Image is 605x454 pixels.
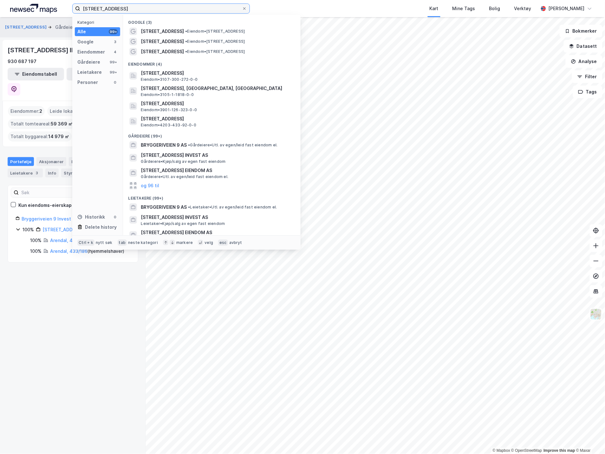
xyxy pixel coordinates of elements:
button: Eiendomstabell [8,68,64,80]
span: • [188,205,190,209]
div: 99+ [109,29,118,34]
button: Leietakertabell [67,68,123,80]
div: 3 [113,39,118,44]
div: Totalt byggareal : [8,131,72,142]
div: Aksjonærer [36,157,66,166]
div: Google [77,38,94,46]
span: Gårdeiere • Kjøp/salg av egen fast eiendom [141,159,225,164]
a: Bryggeriveien 9 Invest AS [22,216,78,221]
div: Eiendommer [69,157,108,166]
div: tab [118,240,127,246]
span: Gårdeiere • Utl. av egen/leid fast eiendom el. [141,174,228,179]
span: Eiendom • [STREET_ADDRESS] [185,29,245,34]
span: [STREET_ADDRESS] [141,100,293,107]
a: Arendal, 433/186 [50,248,88,254]
div: Verktøy [514,5,531,12]
div: Gårdeier [55,23,74,31]
div: Kun eiendoms-eierskap [18,201,72,209]
button: Tags [573,86,602,98]
button: Filter [572,70,602,83]
div: esc [218,240,228,246]
div: markere [176,240,193,245]
span: [STREET_ADDRESS] [141,115,293,123]
span: [STREET_ADDRESS] [141,69,293,77]
a: OpenStreetMap [511,449,542,453]
input: Søk på adresse, matrikkel, gårdeiere, leietakere eller personer [80,4,242,13]
div: neste kategori [128,240,158,245]
div: Alle [77,28,86,35]
span: BRYGGERIVEIEN 9 AS [141,203,187,211]
span: Gårdeiere • Utl. av egen/leid fast eiendom el. [188,143,277,148]
img: Z [590,308,602,320]
div: Leietakere [8,169,43,177]
div: Kart [430,5,439,12]
div: Gårdeiere [77,58,100,66]
button: Bokmerker [560,25,602,37]
span: [STREET_ADDRESS] INVEST AS [141,214,293,221]
span: Eiendom • [STREET_ADDRESS] [185,39,245,44]
iframe: Chat Widget [573,424,605,454]
span: BRYGGERIVEIEN 9 AS [141,141,187,149]
span: Eiendom • 3901-126-323-0-0 [141,107,197,112]
div: 0 [113,80,118,85]
div: Portefølje [8,157,34,166]
span: • [185,39,187,44]
a: Improve this map [544,449,575,453]
span: Eiendom • 4203-433-92-0-0 [141,123,196,128]
div: Mine Tags [452,5,475,12]
a: [STREET_ADDRESS] Eiendom AS [42,227,113,232]
div: Eiendommer [77,48,105,56]
div: 100% [23,226,34,233]
div: Info [45,169,59,177]
div: Bolig [489,5,500,12]
div: Ctrl + k [77,240,94,246]
div: Leietakere [77,68,102,76]
a: Mapbox [493,449,510,453]
span: • [185,49,187,54]
span: Leietaker • Kjøp/salg av egen fast eiendom [141,221,225,226]
a: Arendal, 433/92 [50,238,86,243]
span: 2 [39,107,42,115]
div: 100% [30,247,42,255]
div: Eiendommer (4) [123,57,301,68]
span: [STREET_ADDRESS] [141,38,184,45]
div: Kontrollprogram for chat [573,424,605,454]
span: Leietaker • Utl. av egen/leid fast eiendom el. [188,205,277,210]
div: 4 [113,49,118,54]
span: Eiendom • 3105-1-1818-0-0 [141,92,194,97]
div: [PERSON_NAME] [549,5,585,12]
span: 59 369 ㎡ [51,120,73,128]
span: • [188,143,190,147]
div: 100% [30,237,42,244]
div: Gårdeiere (99+) [123,129,301,140]
div: Google (3) [123,15,301,26]
div: 99+ [109,70,118,75]
div: nytt søk [96,240,113,245]
div: 3 [34,170,40,176]
div: avbryt [229,240,242,245]
span: • [185,29,187,34]
div: ( hjemmelshaver ) [50,237,122,244]
div: 930 687 197 [8,58,36,65]
div: Delete history [85,223,117,231]
span: [STREET_ADDRESS] INVEST AS [141,151,293,159]
div: Leietakere (99+) [123,191,301,202]
div: Styret [61,169,87,177]
button: [STREET_ADDRESS] [5,24,48,30]
div: ( hjemmelshaver ) [50,247,124,255]
span: [STREET_ADDRESS] [141,28,184,35]
div: Historikk [77,213,105,221]
span: [STREET_ADDRESS] EIENDOM AS [141,167,293,174]
input: Søk [19,188,88,197]
img: logo.a4113a55bc3d86da70a041830d287a7e.svg [10,4,57,13]
span: [STREET_ADDRESS], [GEOGRAPHIC_DATA], [GEOGRAPHIC_DATA] [141,85,293,92]
span: 14 979 ㎡ [48,133,69,140]
div: Kategori [77,20,120,25]
div: velg [205,240,213,245]
div: Personer [77,79,98,86]
div: Totalt tomteareal : [8,119,75,129]
button: og 96 til [141,182,159,189]
div: Eiendommer : [8,106,45,116]
span: [STREET_ADDRESS] EIENDOM AS [141,229,293,236]
span: Eiendom • [STREET_ADDRESS] [185,49,245,54]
